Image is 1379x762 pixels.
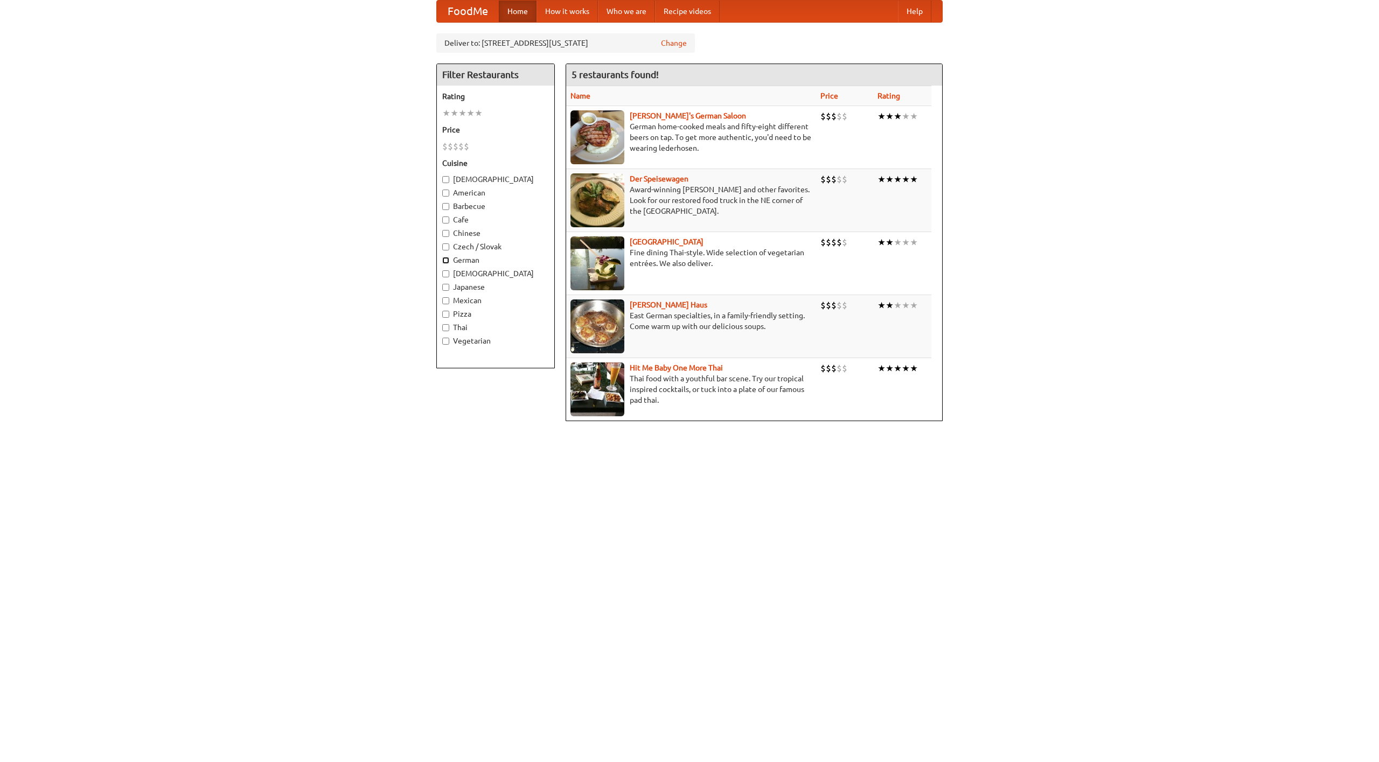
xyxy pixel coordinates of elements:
a: Home [499,1,537,22]
label: [DEMOGRAPHIC_DATA] [442,174,549,185]
a: Price [820,92,838,100]
img: satay.jpg [570,236,624,290]
li: ★ [910,110,918,122]
li: ★ [466,107,475,119]
li: $ [831,362,837,374]
img: babythai.jpg [570,362,624,416]
input: Barbecue [442,203,449,210]
input: Japanese [442,284,449,291]
label: Japanese [442,282,549,292]
li: $ [826,110,831,122]
li: ★ [877,110,886,122]
label: German [442,255,549,265]
a: Who we are [598,1,655,22]
img: speisewagen.jpg [570,173,624,227]
li: ★ [902,236,910,248]
label: Czech / Slovak [442,241,549,252]
li: $ [837,362,842,374]
h4: Filter Restaurants [437,64,554,86]
input: Cafe [442,216,449,223]
input: [DEMOGRAPHIC_DATA] [442,270,449,277]
a: Hit Me Baby One More Thai [630,363,723,372]
b: [PERSON_NAME]'s German Saloon [630,111,746,120]
li: $ [842,299,847,311]
input: Vegetarian [442,338,449,345]
li: ★ [910,362,918,374]
li: ★ [886,299,894,311]
li: ★ [902,173,910,185]
label: American [442,187,549,198]
li: ★ [902,362,910,374]
li: ★ [894,362,902,374]
li: $ [831,173,837,185]
li: ★ [910,299,918,311]
a: [PERSON_NAME] Haus [630,300,707,309]
li: $ [842,362,847,374]
label: Mexican [442,295,549,306]
li: $ [820,173,826,185]
li: ★ [902,110,910,122]
li: ★ [877,236,886,248]
input: Czech / Slovak [442,243,449,250]
p: East German specialties, in a family-friendly setting. Come warm up with our delicious soups. [570,310,812,332]
input: Thai [442,324,449,331]
label: [DEMOGRAPHIC_DATA] [442,268,549,279]
h5: Price [442,124,549,135]
li: $ [842,173,847,185]
li: $ [831,299,837,311]
li: $ [842,110,847,122]
li: $ [820,362,826,374]
h5: Rating [442,91,549,102]
label: Barbecue [442,201,549,212]
li: ★ [886,110,894,122]
li: $ [458,141,464,152]
li: ★ [877,362,886,374]
a: Help [898,1,931,22]
a: [GEOGRAPHIC_DATA] [630,237,704,246]
ng-pluralize: 5 restaurants found! [572,69,659,80]
p: Thai food with a youthful bar scene. Try our tropical inspired cocktails, or tuck into a plate of... [570,373,812,406]
li: ★ [886,362,894,374]
li: $ [842,236,847,248]
li: ★ [877,173,886,185]
li: $ [464,141,469,152]
label: Chinese [442,228,549,239]
li: ★ [458,107,466,119]
li: $ [820,299,826,311]
li: $ [820,236,826,248]
a: Recipe videos [655,1,720,22]
label: Cafe [442,214,549,225]
img: kohlhaus.jpg [570,299,624,353]
li: ★ [450,107,458,119]
input: German [442,257,449,264]
a: Der Speisewagen [630,174,688,183]
li: ★ [877,299,886,311]
input: Pizza [442,311,449,318]
li: $ [837,236,842,248]
a: Name [570,92,590,100]
li: $ [837,299,842,311]
li: ★ [886,236,894,248]
li: $ [453,141,458,152]
li: $ [826,299,831,311]
li: ★ [910,173,918,185]
img: esthers.jpg [570,110,624,164]
li: ★ [902,299,910,311]
li: $ [831,110,837,122]
label: Vegetarian [442,335,549,346]
li: ★ [442,107,450,119]
a: How it works [537,1,598,22]
li: ★ [475,107,483,119]
a: FoodMe [437,1,499,22]
p: Award-winning [PERSON_NAME] and other favorites. Look for our restored food truck in the NE corne... [570,184,812,216]
li: ★ [894,110,902,122]
input: American [442,190,449,197]
li: ★ [894,299,902,311]
li: $ [831,236,837,248]
li: ★ [910,236,918,248]
p: Fine dining Thai-style. Wide selection of vegetarian entrées. We also deliver. [570,247,812,269]
li: $ [837,173,842,185]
